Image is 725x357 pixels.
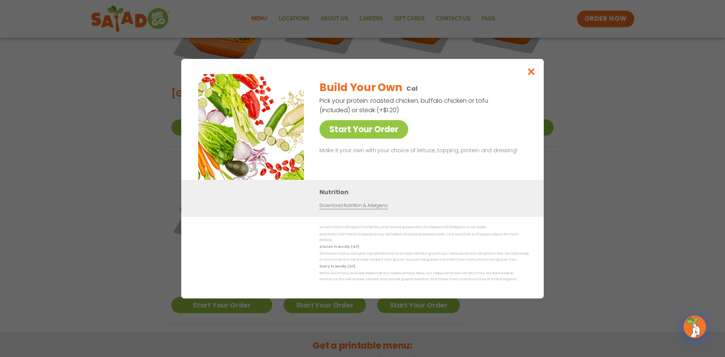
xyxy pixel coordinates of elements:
[319,96,489,115] p: Pick your protein: roasted chicken, buffalo chicken or tofu (included) or steak (+$1.20)
[519,59,544,84] button: Close modal
[319,270,529,282] p: While our menu includes foods that are made without dairy, our restaurants are not dairy free. We...
[319,202,387,209] a: Download Nutrition & Allergens
[319,244,359,249] strong: Gluten Friendly (GF)
[319,120,408,139] a: Start Your Order
[319,146,526,155] p: Make it your own with your choice of lettuce, topping, protein and dressing!
[406,84,418,93] p: Cal
[319,187,532,197] h3: Nutrition
[684,316,705,337] img: wpChatIcon
[319,251,529,263] p: While our menu includes ingredients that are made without gluten, our restaurants are not gluten ...
[319,80,402,96] h2: Build Your Own
[198,74,304,180] img: Featured product photo for Build Your Own
[319,264,355,269] strong: Dairy Friendly (DF)
[319,224,529,230] p: We are not an allergen free facility and cannot guarantee the absence of allergens in our foods.
[319,231,529,243] p: Nutrition information is based on our standard recipes and portion sizes. Click Nutrition & Aller...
